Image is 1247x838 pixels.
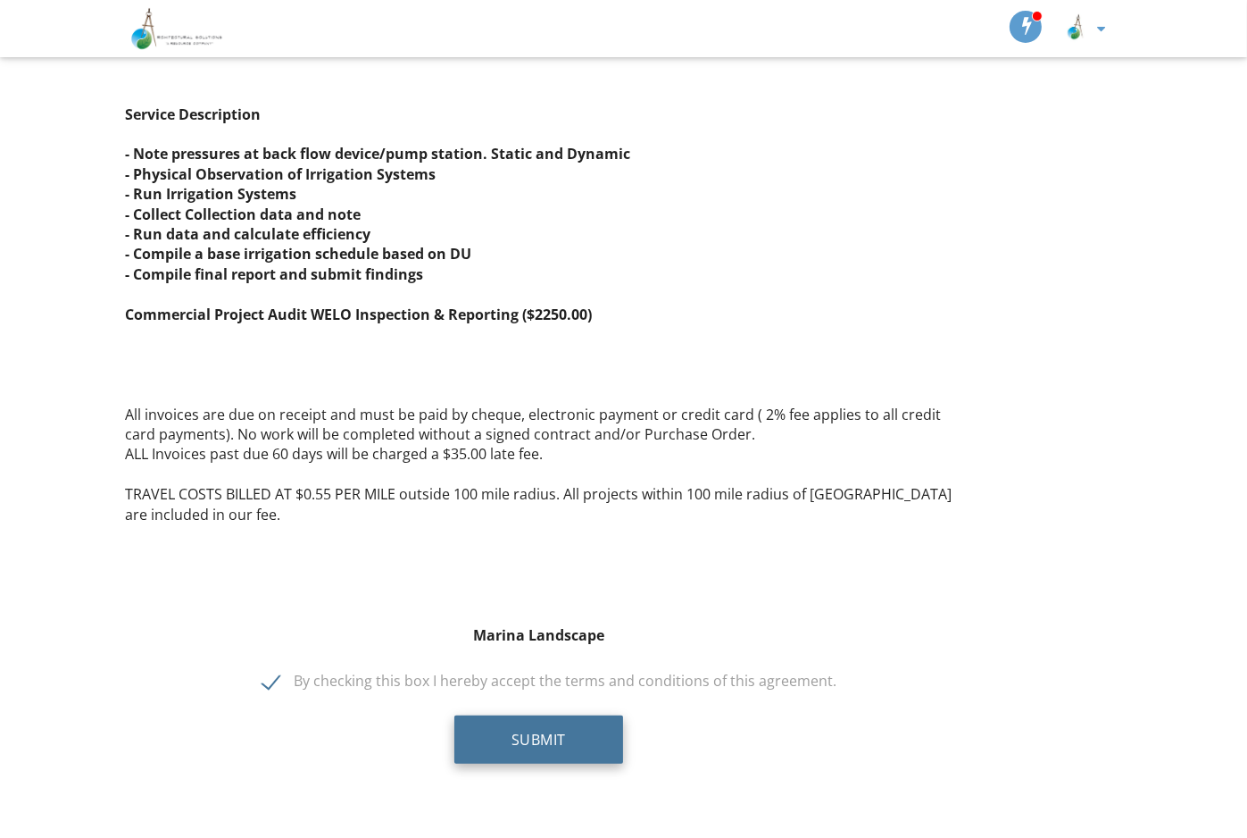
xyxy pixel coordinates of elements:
[262,673,836,695] label: By checking this box I hereby accept the terms and conditions of this agreement.
[454,716,623,764] button: Submit
[1060,11,1093,43] img: logo_graphic.jpg
[125,144,630,323] strong: - Note pressures at back flow device/pump station. Static and Dynamic - Physical Observation of I...
[125,4,225,53] img: Architectural Solutions
[125,105,261,124] strong: Service Description
[473,625,604,645] strong: Marina Landscape
[125,24,952,544] p: All invoices are due on receipt and must be paid by cheque, electronic payment or credit card ( 2...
